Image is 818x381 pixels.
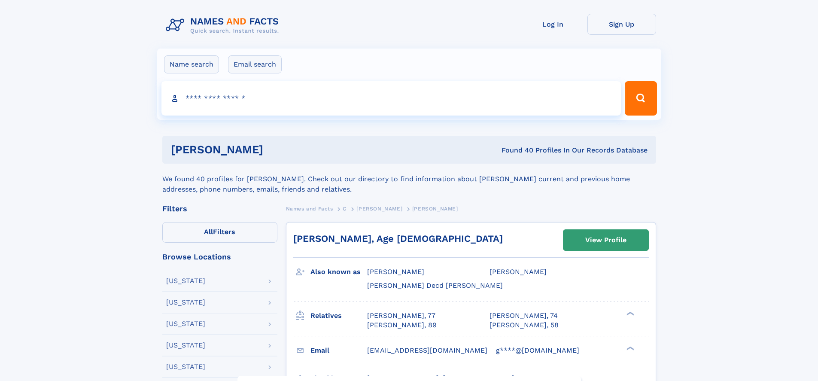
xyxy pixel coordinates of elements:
[343,206,347,212] span: G
[286,203,333,214] a: Names and Facts
[382,146,648,155] div: Found 40 Profiles In Our Records Database
[519,14,587,35] a: Log In
[166,277,205,284] div: [US_STATE]
[624,311,635,316] div: ❯
[490,311,558,320] a: [PERSON_NAME], 74
[343,203,347,214] a: G
[162,14,286,37] img: Logo Names and Facts
[412,206,458,212] span: [PERSON_NAME]
[171,144,383,155] h1: [PERSON_NAME]
[356,206,402,212] span: [PERSON_NAME]
[490,268,547,276] span: [PERSON_NAME]
[310,308,367,323] h3: Relatives
[563,230,648,250] a: View Profile
[356,203,402,214] a: [PERSON_NAME]
[162,205,277,213] div: Filters
[367,281,503,290] span: [PERSON_NAME] Decd [PERSON_NAME]
[310,343,367,358] h3: Email
[367,320,437,330] a: [PERSON_NAME], 89
[587,14,656,35] a: Sign Up
[162,253,277,261] div: Browse Locations
[624,345,635,351] div: ❯
[166,363,205,370] div: [US_STATE]
[367,268,424,276] span: [PERSON_NAME]
[204,228,213,236] span: All
[310,265,367,279] h3: Also known as
[166,342,205,349] div: [US_STATE]
[166,299,205,306] div: [US_STATE]
[367,311,435,320] a: [PERSON_NAME], 77
[625,81,657,116] button: Search Button
[293,233,503,244] a: [PERSON_NAME], Age [DEMOGRAPHIC_DATA]
[585,230,626,250] div: View Profile
[228,55,282,73] label: Email search
[161,81,621,116] input: search input
[367,346,487,354] span: [EMAIL_ADDRESS][DOMAIN_NAME]
[162,164,656,195] div: We found 40 profiles for [PERSON_NAME]. Check out our directory to find information about [PERSON...
[164,55,219,73] label: Name search
[166,320,205,327] div: [US_STATE]
[162,222,277,243] label: Filters
[490,320,559,330] a: [PERSON_NAME], 58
